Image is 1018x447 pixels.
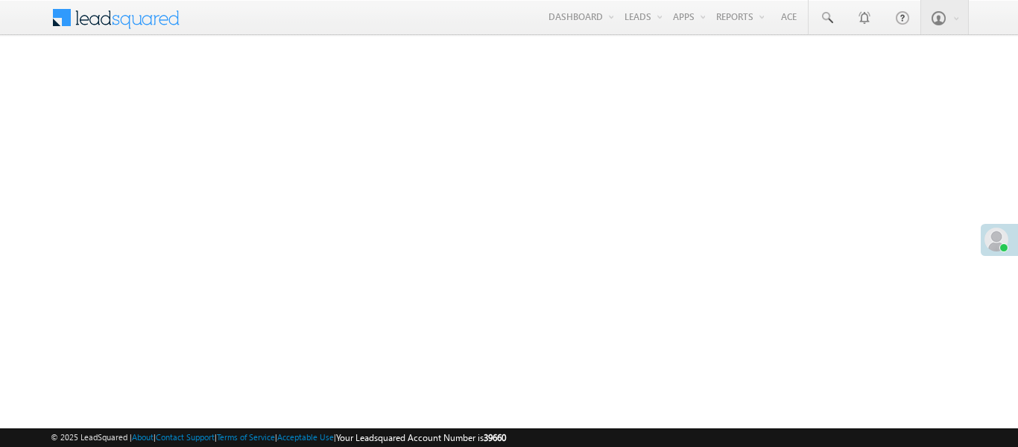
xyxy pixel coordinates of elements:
a: Contact Support [156,432,215,442]
span: Your Leadsquared Account Number is [336,432,506,443]
a: About [132,432,154,442]
a: Acceptable Use [277,432,334,442]
span: 39660 [484,432,506,443]
a: Terms of Service [217,432,275,442]
span: © 2025 LeadSquared | | | | | [51,431,506,445]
